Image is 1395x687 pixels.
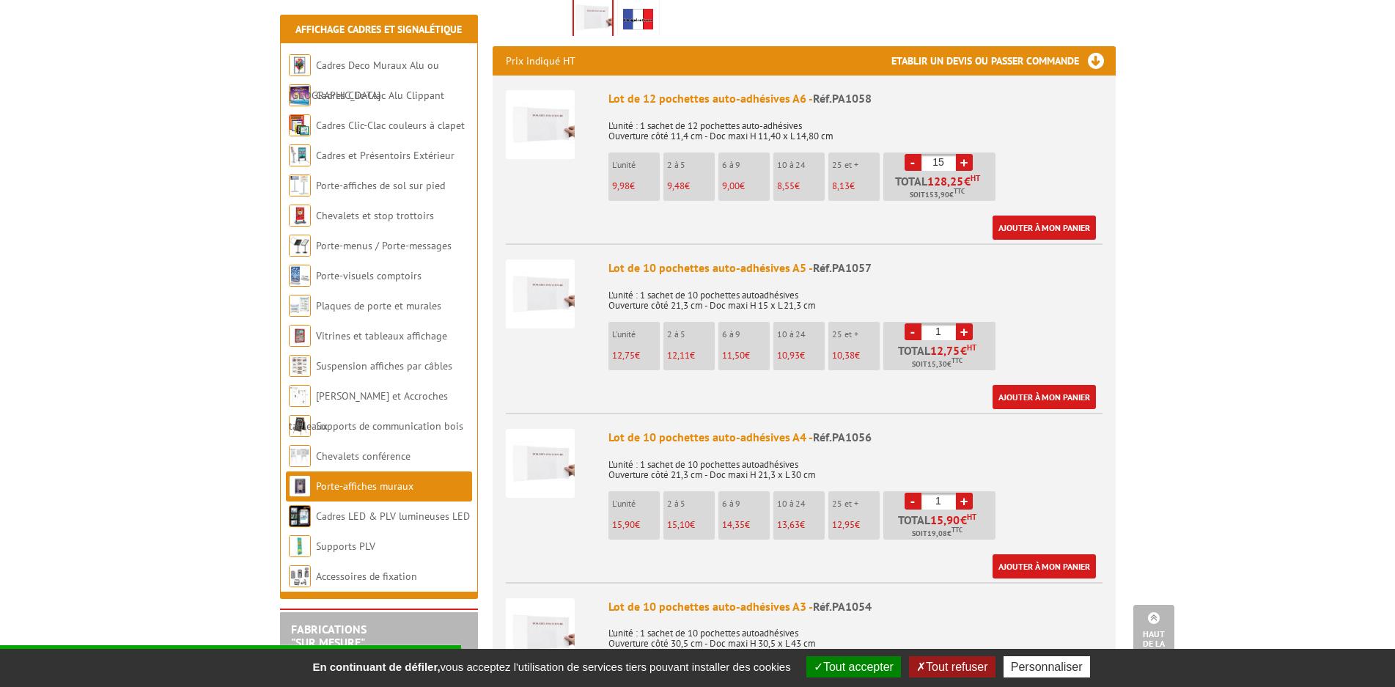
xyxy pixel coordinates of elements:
[667,520,715,530] p: €
[1004,656,1090,677] button: Personnaliser (fenêtre modale)
[777,350,825,361] p: €
[316,510,470,523] a: Cadres LED & PLV lumineuses LED
[289,54,311,76] img: Cadres Deco Muraux Alu ou Bois
[667,160,715,170] p: 2 à 5
[608,598,1103,615] div: Lot de 10 pochettes auto-adhésives A3 -
[608,429,1103,446] div: Lot de 10 pochettes auto-adhésives A4 -
[316,359,452,372] a: Suspension affiches par câbles
[832,499,880,509] p: 25 et +
[506,598,575,667] img: Lot de 10 pochettes auto-adhésives A3
[722,329,770,339] p: 6 à 9
[612,181,660,191] p: €
[289,59,439,102] a: Cadres Deco Muraux Alu ou [GEOGRAPHIC_DATA]
[506,429,575,498] img: Lot de 10 pochettes auto-adhésives A4
[905,323,921,340] a: -
[993,216,1096,240] a: Ajouter à mon panier
[722,160,770,170] p: 6 à 9
[777,181,825,191] p: €
[887,345,995,370] p: Total
[930,514,960,526] span: 15,90
[912,528,962,540] span: Soit €
[608,449,1103,480] p: L'unité : 1 sachet de 10 pochettes autoadhésives Ouverture côté 21,3 cm - Doc maxi H 21,3 x L 30 cm
[930,345,960,356] span: 12,75
[832,520,880,530] p: €
[910,189,965,201] span: Soit €
[316,89,444,102] a: Cadres Clic-Clac Alu Clippant
[289,205,311,227] img: Chevalets et stop trottoirs
[612,349,635,361] span: 12,75
[777,349,800,361] span: 10,93
[316,570,417,583] a: Accessoires de fixation
[612,520,660,530] p: €
[291,622,367,650] a: FABRICATIONS"Sur Mesure"
[971,173,980,183] sup: HT
[289,295,311,317] img: Plaques de porte et murales
[316,179,445,192] a: Porte-affiches de sol sur pied
[777,499,825,509] p: 10 à 24
[993,554,1096,578] a: Ajouter à mon panier
[925,189,949,201] span: 153,90
[667,518,690,531] span: 15,10
[887,514,995,540] p: Total
[289,265,311,287] img: Porte-visuels comptoirs
[722,499,770,509] p: 6 à 9
[956,154,973,171] a: +
[777,329,825,339] p: 10 à 24
[832,160,880,170] p: 25 et +
[612,329,660,339] p: L'unité
[289,385,311,407] img: Cimaises et Accroches tableaux
[612,180,630,192] span: 9,98
[777,180,795,192] span: 8,55
[832,180,850,192] span: 8,13
[960,514,967,526] span: €
[832,518,855,531] span: 12,95
[777,520,825,530] p: €
[813,91,872,106] span: Réf.PA1058
[316,299,441,312] a: Plaques de porte et murales
[832,350,880,361] p: €
[312,661,440,673] strong: En continuant de défiler,
[967,512,976,522] sup: HT
[316,419,463,433] a: Supports de communication bois
[905,493,921,510] a: -
[722,350,770,361] p: €
[289,389,448,433] a: [PERSON_NAME] et Accroches tableaux
[832,349,855,361] span: 10,38
[289,235,311,257] img: Porte-menus / Porte-messages
[289,114,311,136] img: Cadres Clic-Clac couleurs à clapet
[813,260,872,275] span: Réf.PA1057
[316,329,447,342] a: Vitrines et tableaux affichage
[956,493,973,510] a: +
[667,181,715,191] p: €
[289,475,311,497] img: Porte-affiches muraux
[927,359,947,370] span: 15,30
[612,499,660,509] p: L'unité
[612,518,635,531] span: 15,90
[905,154,921,171] a: -
[667,350,715,361] p: €
[960,345,967,356] span: €
[316,540,375,553] a: Supports PLV
[667,349,690,361] span: 12,11
[777,518,800,531] span: 13,63
[608,280,1103,311] p: L'unité : 1 sachet de 10 pochettes autoadhésives Ouverture côté 21,3 cm - Doc maxi H 15 x L 21,3 cm
[722,180,740,192] span: 9,00
[832,181,880,191] p: €
[289,144,311,166] img: Cadres et Présentoirs Extérieur
[806,656,901,677] button: Tout accepter
[912,359,962,370] span: Soit €
[289,325,311,347] img: Vitrines et tableaux affichage
[667,329,715,339] p: 2 à 5
[506,260,575,328] img: Lot de 10 pochettes auto-adhésives A5
[952,356,962,364] sup: TTC
[993,385,1096,409] a: Ajouter à mon panier
[722,181,770,191] p: €
[316,149,454,162] a: Cadres et Présentoirs Extérieur
[316,269,422,282] a: Porte-visuels comptoirs
[316,239,452,252] a: Porte-menus / Porte-messages
[927,175,964,187] span: 128,25
[813,599,872,614] span: Réf.PA1054
[289,355,311,377] img: Suspension affiches par câbles
[832,329,880,339] p: 25 et +
[891,46,1116,76] h3: Etablir un devis ou passer commande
